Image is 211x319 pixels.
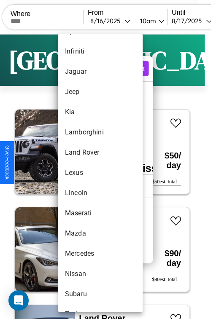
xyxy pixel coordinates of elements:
li: Jeep [58,82,143,102]
li: Kia [58,102,143,122]
div: Give Feedback [4,145,10,180]
li: Jaguar [58,62,143,82]
li: Lincoln [58,183,143,203]
li: Land Rover [58,142,143,163]
li: Mazda [58,223,143,244]
li: Mercedes [58,244,143,264]
div: Open Intercom Messenger [8,290,29,311]
li: Nissan [58,264,143,284]
li: Lamborghini [58,122,143,142]
li: Maserati [58,203,143,223]
li: Subaru [58,284,143,304]
li: Lexus [58,163,143,183]
li: Infiniti [58,41,143,62]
